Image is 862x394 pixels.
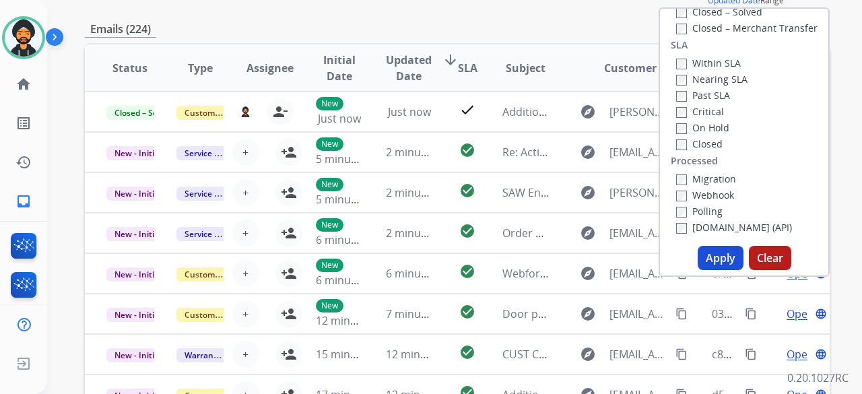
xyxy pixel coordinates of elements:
[787,346,814,362] span: Open
[240,106,251,117] img: agent-avatar
[316,273,388,288] span: 6 minutes ago
[506,60,545,76] span: Subject
[609,104,667,120] span: [PERSON_NAME][EMAIL_ADDRESS][DOMAIN_NAME]
[671,38,688,52] label: SLA
[316,97,343,110] p: New
[188,60,213,76] span: Type
[676,191,687,201] input: Webhook
[281,185,297,201] mat-icon: person_add
[281,265,297,282] mat-icon: person_add
[676,174,687,185] input: Migration
[316,192,388,207] span: 5 minutes ago
[675,348,688,360] mat-icon: content_copy
[676,73,748,86] label: Nearing SLA
[815,308,827,320] mat-icon: language
[676,22,818,34] label: Closed – Merchant Transfer
[176,267,264,282] span: Customer Support
[676,189,734,201] label: Webhook
[676,207,687,218] input: Polling
[459,344,475,360] mat-icon: check_circle
[281,346,297,362] mat-icon: person_add
[272,104,288,120] mat-icon: person_remove
[459,223,475,239] mat-icon: check_circle
[246,60,294,76] span: Assignee
[676,205,723,218] label: Polling
[787,306,814,322] span: Open
[459,263,475,280] mat-icon: check_circle
[281,306,297,322] mat-icon: person_add
[815,348,827,360] mat-icon: language
[15,76,32,92] mat-icon: home
[176,146,253,160] span: Service Support
[232,300,259,327] button: +
[676,123,687,134] input: On Hold
[675,308,688,320] mat-icon: content_copy
[15,193,32,209] mat-icon: inbox
[242,306,248,322] span: +
[106,227,169,241] span: New - Initial
[176,308,264,322] span: Customer Support
[609,185,667,201] span: [PERSON_NAME][EMAIL_ADDRESS][DOMAIN_NAME]
[386,226,458,240] span: 2 minutes ago
[609,225,667,241] span: [EMAIL_ADDRESS][DOMAIN_NAME]
[242,265,248,282] span: +
[676,59,687,69] input: Within SLA
[15,154,32,170] mat-icon: history
[316,347,394,362] span: 15 minutes ago
[580,265,596,282] mat-icon: explore
[281,144,297,160] mat-icon: person_add
[316,218,343,232] p: New
[242,346,248,362] span: +
[176,106,264,120] span: Customer Support
[386,145,458,160] span: 2 minutes ago
[386,306,458,321] span: 7 minutes ago
[676,139,687,150] input: Closed
[676,137,723,150] label: Closed
[609,306,667,322] span: [EMAIL_ADDRESS][DOMAIN_NAME]
[458,60,477,76] span: SLA
[745,308,757,320] mat-icon: content_copy
[580,104,596,120] mat-icon: explore
[502,226,657,240] span: Order Cancelled 2194843724-1
[502,104,618,119] span: Additional Information
[232,341,259,368] button: +
[386,266,458,281] span: 6 minutes ago
[676,57,741,69] label: Within SLA
[787,370,849,386] p: 0.20.1027RC
[580,306,596,322] mat-icon: explore
[316,152,388,166] span: 5 minutes ago
[745,348,757,360] mat-icon: content_copy
[316,52,364,84] span: Initial Date
[232,220,259,247] button: +
[242,144,248,160] span: +
[386,52,432,84] span: Updated Date
[386,185,458,200] span: 2 minutes ago
[106,106,181,120] span: Closed – Solved
[676,223,687,234] input: [DOMAIN_NAME] (API)
[386,347,464,362] span: 12 minutes ago
[609,144,667,160] span: [EMAIL_ADDRESS][DOMAIN_NAME]
[698,246,743,270] button: Apply
[502,347,624,362] span: CUST CODE 2537221401
[318,111,361,126] span: Just now
[112,60,147,76] span: Status
[106,267,169,282] span: New - Initial
[106,187,169,201] span: New - Initial
[676,89,730,102] label: Past SLA
[15,115,32,131] mat-icon: list_alt
[176,187,253,201] span: Service Support
[676,91,687,102] input: Past SLA
[176,227,253,241] span: Service Support
[316,232,388,247] span: 6 minutes ago
[676,221,792,234] label: [DOMAIN_NAME] (API)
[316,259,343,272] p: New
[609,346,667,362] span: [EMAIL_ADDRESS][PERSON_NAME][DOMAIN_NAME]
[502,185,714,200] span: SAW Enterprises Service Zip Codes 8.2025
[502,306,565,321] span: Door panels
[580,185,596,201] mat-icon: explore
[85,21,156,38] p: Emails (224)
[242,185,248,201] span: +
[676,7,687,18] input: Closed – Solved
[609,265,667,282] span: [EMAIL_ADDRESS][DOMAIN_NAME]
[676,172,736,185] label: Migration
